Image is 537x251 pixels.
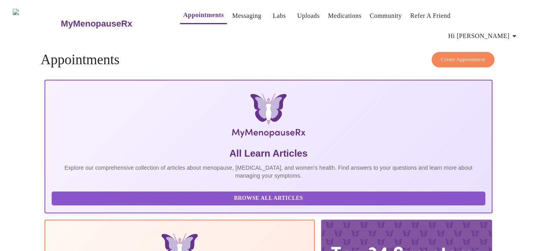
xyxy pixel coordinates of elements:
a: Community [370,10,402,21]
span: Create Appointment [441,55,485,64]
a: MyMenopauseRx [60,10,164,38]
a: Browse All Articles [52,194,487,201]
img: MyMenopauseRx Logo [13,9,60,38]
a: Messaging [232,10,261,21]
a: Medications [328,10,361,21]
h5: All Learn Articles [52,147,485,160]
a: Labs [273,10,286,21]
h3: MyMenopauseRx [61,19,132,29]
img: MyMenopauseRx Logo [119,93,418,141]
a: Refer a Friend [410,10,451,21]
a: Uploads [297,10,320,21]
button: Appointments [180,7,227,24]
button: Browse All Articles [52,192,485,205]
button: Labs [267,8,292,24]
a: Appointments [183,10,224,21]
button: Community [366,8,405,24]
button: Create Appointment [432,52,494,67]
span: Hi [PERSON_NAME] [448,31,519,42]
h4: Appointments [41,52,496,68]
p: Explore our comprehensive collection of articles about menopause, [MEDICAL_DATA], and women's hea... [52,164,485,180]
button: Hi [PERSON_NAME] [445,28,522,44]
button: Refer a Friend [407,8,454,24]
span: Browse All Articles [60,194,477,203]
button: Messaging [229,8,264,24]
button: Medications [325,8,364,24]
button: Uploads [294,8,323,24]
